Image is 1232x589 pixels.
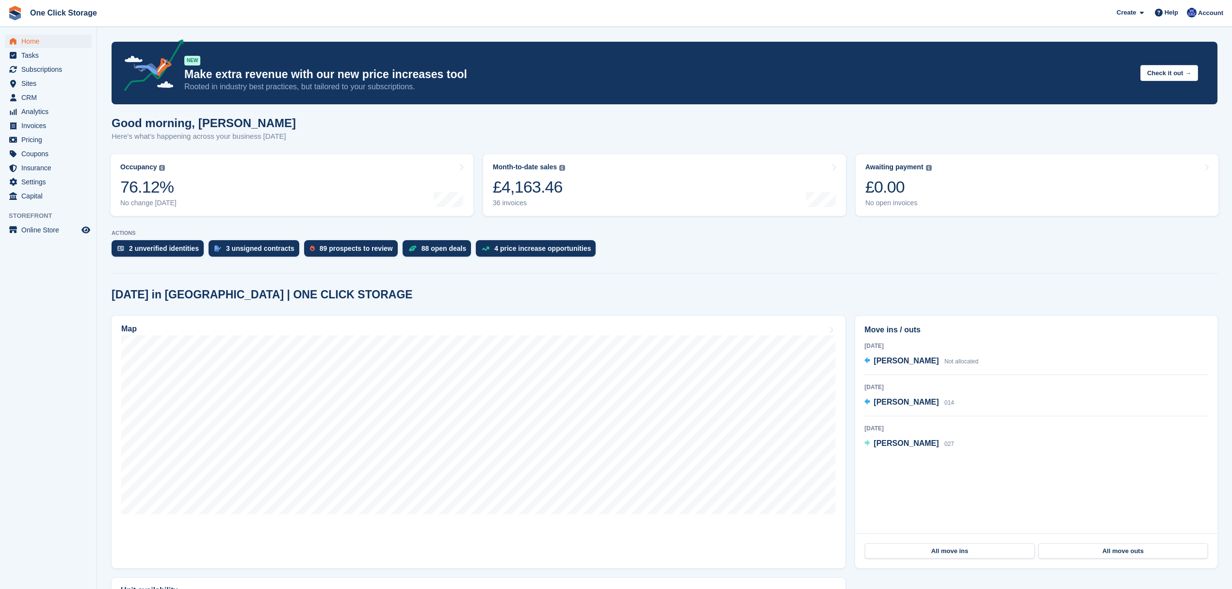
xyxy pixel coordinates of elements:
span: CRM [21,91,80,104]
a: menu [5,105,92,118]
p: Here's what's happening across your business [DATE] [112,131,296,142]
span: Not allocated [944,358,978,365]
h2: Map [121,325,137,333]
img: deal-1b604bf984904fb50ccaf53a9ad4b4a5d6e5aea283cecdc64d6e3604feb123c2.svg [408,245,417,252]
a: All move outs [1038,543,1208,559]
div: 88 open deals [421,245,467,252]
img: icon-info-grey-7440780725fd019a000dd9b08b2336e03edf1995a4989e88bcd33f0948082b44.svg [559,165,565,171]
img: verify_identity-adf6edd0f0f0b5bbfe63781bf79b02c33cf7c696d77639b501bdc392416b5a36.svg [117,245,124,251]
span: Sites [21,77,80,90]
span: Subscriptions [21,63,80,76]
span: Coupons [21,147,80,161]
span: Home [21,34,80,48]
img: prospect-51fa495bee0391a8d652442698ab0144808aea92771e9ea1ae160a38d050c398.svg [310,245,315,251]
span: Tasks [21,49,80,62]
div: 4 price increase opportunities [494,245,591,252]
a: menu [5,119,92,132]
span: Capital [21,189,80,203]
img: Thomas [1187,8,1197,17]
a: All move ins [865,543,1034,559]
span: Create [1117,8,1136,17]
img: price_increase_opportunities-93ffe204e8149a01c8c9dc8f82e8f89637d9d84a8eef4429ea346261dce0b2c0.svg [482,246,489,251]
a: menu [5,161,92,175]
div: [DATE] [864,383,1208,392]
button: Check it out → [1140,65,1198,81]
div: No open invoices [865,199,932,207]
h1: Good morning, [PERSON_NAME] [112,116,296,130]
div: Month-to-date sales [493,163,557,171]
div: NEW [184,56,200,65]
a: menu [5,147,92,161]
a: menu [5,223,92,237]
div: 36 invoices [493,199,565,207]
div: £4,163.46 [493,177,565,197]
img: contract_signature_icon-13c848040528278c33f63329250d36e43548de30e8caae1d1a13099fd9432cc5.svg [214,245,221,251]
a: 3 unsigned contracts [209,240,304,262]
img: price-adjustments-announcement-icon-8257ccfd72463d97f412b2fc003d46551f7dbcb40ab6d574587a9cd5c0d94... [116,39,184,95]
a: 88 open deals [403,240,476,262]
p: ACTIONS [112,230,1217,236]
div: 2 unverified identities [129,245,199,252]
a: Occupancy 76.12% No change [DATE] [111,154,473,216]
span: [PERSON_NAME] [874,439,939,447]
a: menu [5,34,92,48]
div: Occupancy [120,163,157,171]
span: Help [1165,8,1178,17]
span: Account [1198,8,1223,18]
div: No change [DATE] [120,199,177,207]
a: menu [5,91,92,104]
div: [DATE] [864,342,1208,350]
a: menu [5,133,92,147]
a: menu [5,77,92,90]
span: Analytics [21,105,80,118]
h2: [DATE] in [GEOGRAPHIC_DATA] | ONE CLICK STORAGE [112,288,413,301]
div: [DATE] [864,424,1208,433]
span: Settings [21,175,80,189]
h2: Move ins / outs [864,324,1208,336]
a: [PERSON_NAME] Not allocated [864,355,978,368]
span: 027 [944,441,954,447]
span: [PERSON_NAME] [874,357,939,365]
a: Preview store [80,224,92,236]
span: Storefront [9,211,97,221]
a: Map [112,316,845,568]
div: 76.12% [120,177,177,197]
span: Insurance [21,161,80,175]
span: Online Store [21,223,80,237]
div: Awaiting payment [865,163,924,171]
a: menu [5,189,92,203]
a: menu [5,63,92,76]
img: stora-icon-8386f47178a22dfd0bd8f6a31ec36ba5ce8667c1dd55bd0f319d3a0aa187defe.svg [8,6,22,20]
p: Make extra revenue with our new price increases tool [184,67,1133,82]
span: Pricing [21,133,80,147]
a: menu [5,175,92,189]
img: icon-info-grey-7440780725fd019a000dd9b08b2336e03edf1995a4989e88bcd33f0948082b44.svg [159,165,165,171]
a: One Click Storage [26,5,101,21]
a: Awaiting payment £0.00 No open invoices [856,154,1218,216]
a: 89 prospects to review [304,240,403,262]
a: 4 price increase opportunities [476,240,600,262]
img: icon-info-grey-7440780725fd019a000dd9b08b2336e03edf1995a4989e88bcd33f0948082b44.svg [926,165,932,171]
a: Month-to-date sales £4,163.46 36 invoices [483,154,846,216]
div: 3 unsigned contracts [226,245,294,252]
span: 014 [944,399,954,406]
span: Invoices [21,119,80,132]
div: 89 prospects to review [320,245,393,252]
a: 2 unverified identities [112,240,209,262]
p: Rooted in industry best practices, but tailored to your subscriptions. [184,82,1133,92]
span: [PERSON_NAME] [874,398,939,406]
div: £0.00 [865,177,932,197]
a: menu [5,49,92,62]
a: [PERSON_NAME] 014 [864,396,954,409]
a: [PERSON_NAME] 027 [864,438,954,450]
